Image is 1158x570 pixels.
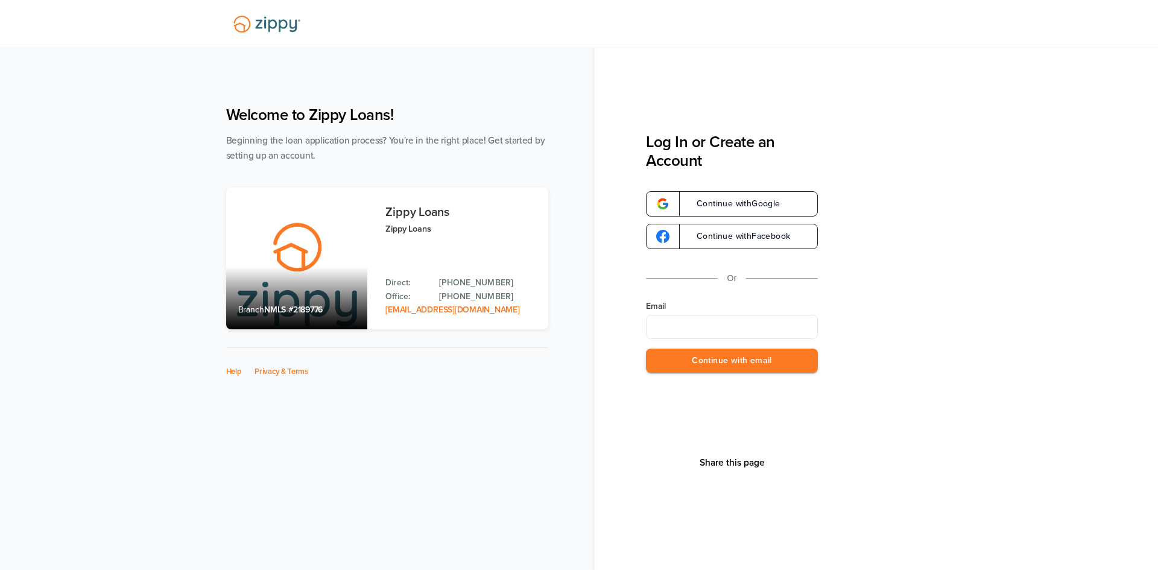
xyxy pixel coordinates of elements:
label: Email [646,300,818,312]
p: Or [727,271,737,286]
h3: Log In or Create an Account [646,133,818,170]
a: Direct Phone: 512-975-2947 [439,276,536,290]
img: Lender Logo [226,10,308,38]
button: Continue with email [646,349,818,373]
a: Help [226,367,242,376]
h3: Zippy Loans [385,206,536,219]
button: Share This Page [696,457,768,469]
span: Continue with Facebook [685,232,790,241]
a: Email Address: zippyguide@zippymh.com [385,305,519,315]
p: Office: [385,290,427,303]
a: google-logoContinue withFacebook [646,224,818,249]
p: Zippy Loans [385,222,536,236]
span: Branch [238,305,265,315]
input: Email Address [646,315,818,339]
img: google-logo [656,230,669,243]
span: Beginning the loan application process? You're in the right place! Get started by setting up an a... [226,135,545,161]
p: Direct: [385,276,427,290]
a: Office Phone: 512-975-2947 [439,290,536,303]
span: NMLS #2189776 [264,305,323,315]
a: Privacy & Terms [255,367,308,376]
a: google-logoContinue withGoogle [646,191,818,217]
span: Continue with Google [685,200,780,208]
img: google-logo [656,197,669,211]
h1: Welcome to Zippy Loans! [226,106,548,124]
